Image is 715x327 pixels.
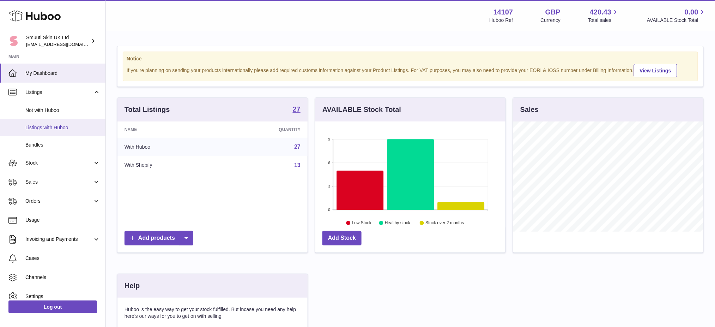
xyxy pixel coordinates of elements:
strong: 27 [293,106,301,113]
text: Healthy stock [385,221,411,226]
text: 3 [328,184,330,189]
strong: Notice [127,55,694,62]
span: 420.43 [590,7,611,17]
span: Total sales [588,17,619,24]
span: [EMAIL_ADDRESS][DOMAIN_NAME] [26,41,104,47]
td: With Huboo [117,138,220,156]
span: Bundles [25,142,100,148]
span: Usage [25,217,100,224]
a: Add products [125,231,193,245]
span: Orders [25,198,93,204]
span: Invoicing and Payments [25,236,93,243]
th: Name [117,121,220,138]
a: 0.00 AVAILABLE Stock Total [647,7,707,24]
h3: Total Listings [125,105,170,114]
div: Currency [541,17,561,24]
span: Listings with Huboo [25,124,100,131]
strong: GBP [545,7,561,17]
a: 420.43 Total sales [588,7,619,24]
th: Quantity [220,121,308,138]
a: Log out [8,301,97,313]
span: Stock [25,160,93,166]
text: Low Stock [352,221,372,226]
div: Huboo Ref [490,17,513,24]
h3: AVAILABLE Stock Total [322,105,401,114]
span: 0.00 [685,7,698,17]
h3: Sales [520,105,539,114]
p: Huboo is the easy way to get your stock fulfilled. But incase you need any help here's our ways f... [125,306,301,320]
a: 13 [294,162,301,168]
span: AVAILABLE Stock Total [647,17,707,24]
text: 6 [328,161,330,165]
span: Sales [25,179,93,185]
a: 27 [294,144,301,150]
td: With Shopify [117,156,220,174]
text: 0 [328,208,330,212]
span: My Dashboard [25,70,100,77]
span: Not with Huboo [25,107,100,114]
span: Channels [25,274,100,281]
span: Settings [25,293,100,300]
text: Stock over 2 months [425,221,464,226]
strong: 14107 [493,7,513,17]
h3: Help [125,281,140,291]
span: Listings [25,89,93,96]
div: Smuuti Skin UK Ltd [26,34,90,48]
div: If you're planning on sending your products internationally please add required customs informati... [127,63,694,77]
a: 27 [293,106,301,114]
a: Add Stock [322,231,362,245]
text: 9 [328,137,330,141]
a: View Listings [634,64,677,77]
span: Cases [25,255,100,262]
img: internalAdmin-14107@internal.huboo.com [8,36,19,46]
